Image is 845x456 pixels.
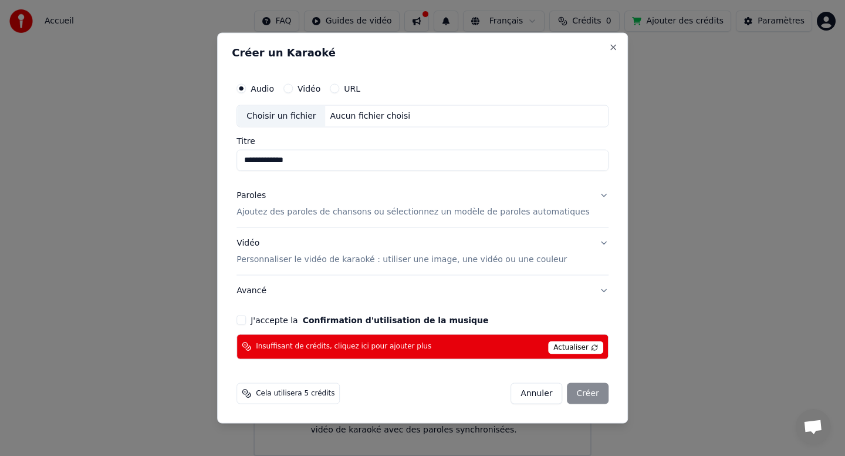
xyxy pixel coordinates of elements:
span: Actualiser [548,341,603,354]
label: Vidéo [298,85,320,93]
label: J'accepte la [251,316,488,324]
button: J'accepte la [303,316,489,324]
h2: Créer un Karaoké [232,48,613,58]
p: Personnaliser le vidéo de karaoké : utiliser une image, une vidéo ou une couleur [236,253,567,265]
div: Choisir un fichier [237,106,325,127]
div: Aucun fichier choisi [326,110,415,122]
button: VidéoPersonnaliser le vidéo de karaoké : utiliser une image, une vidéo ou une couleur [236,228,609,275]
span: Insuffisant de crédits, cliquez ici pour ajouter plus [256,342,431,351]
p: Ajoutez des paroles de chansons ou sélectionnez un modèle de paroles automatiques [236,206,590,218]
label: Audio [251,85,274,93]
label: URL [344,85,360,93]
button: Avancé [236,275,609,306]
label: Titre [236,137,609,145]
button: ParolesAjoutez des paroles de chansons ou sélectionnez un modèle de paroles automatiques [236,180,609,227]
button: Annuler [511,383,562,404]
div: Paroles [236,190,266,202]
div: Vidéo [236,237,567,266]
span: Cela utilisera 5 crédits [256,388,334,398]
